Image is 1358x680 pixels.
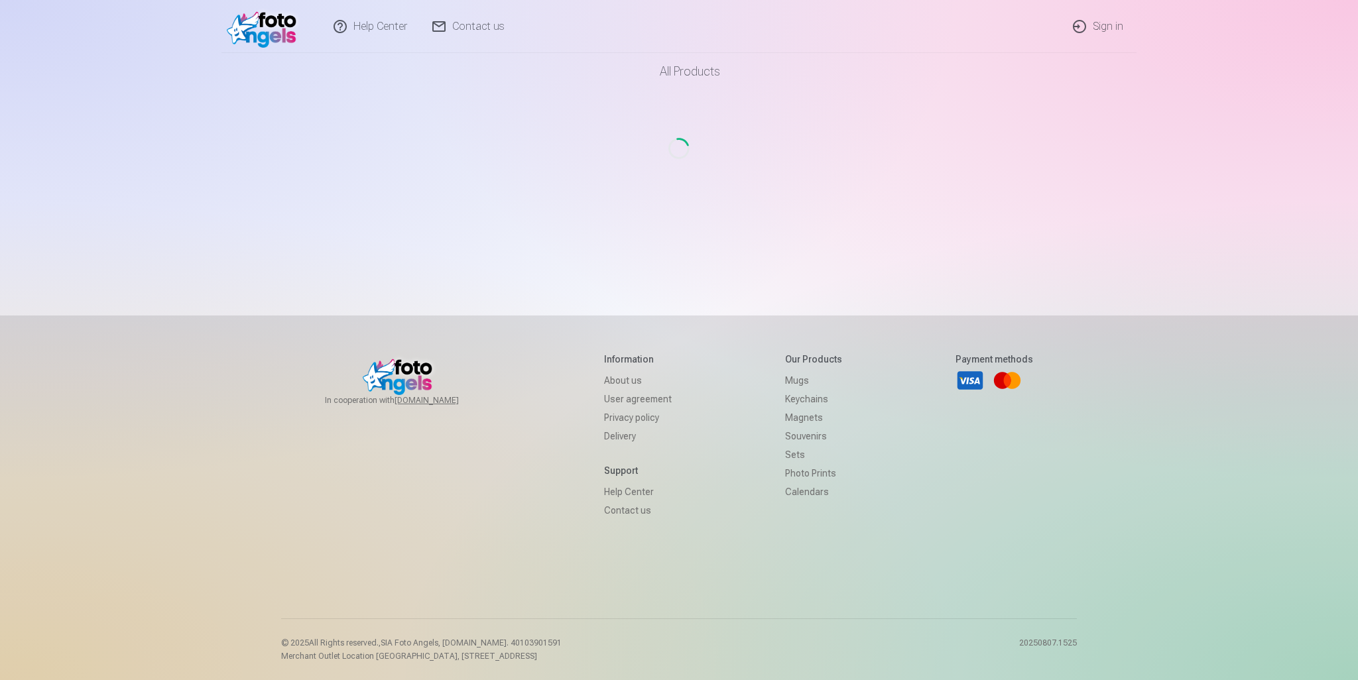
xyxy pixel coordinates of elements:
a: About us [604,371,672,390]
a: Privacy policy [604,408,672,427]
h5: Our products [785,353,842,366]
span: SIA Foto Angels, [DOMAIN_NAME]. 40103901591 [381,638,562,648]
span: In cooperation with [325,395,491,406]
p: 20250807.1525 [1019,638,1077,661]
a: Photo prints [785,464,842,482]
img: /v1 [227,5,303,48]
h5: Information [604,353,672,366]
p: Merchant Outlet Location [GEOGRAPHIC_DATA], [STREET_ADDRESS] [281,651,562,661]
a: Souvenirs [785,427,842,445]
a: All products [623,53,736,90]
a: Keychains [785,390,842,408]
a: Sets [785,445,842,464]
a: Delivery [604,427,672,445]
a: Mugs [785,371,842,390]
a: Calendars [785,482,842,501]
a: Visa [956,366,985,395]
a: Magnets [785,408,842,427]
a: Contact us [604,501,672,520]
h5: Payment methods [956,353,1033,366]
a: Help Center [604,482,672,501]
a: User agreement [604,390,672,408]
p: © 2025 All Rights reserved. , [281,638,562,648]
a: [DOMAIN_NAME] [395,395,491,406]
a: Mastercard [993,366,1022,395]
h5: Support [604,464,672,477]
